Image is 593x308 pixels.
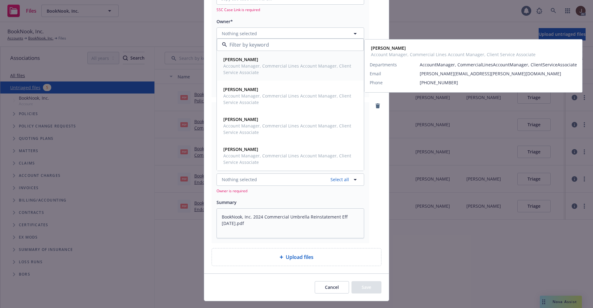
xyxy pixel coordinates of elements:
span: Phone [370,79,383,86]
span: Owner is required [217,188,364,194]
strong: [PERSON_NAME] [223,146,258,152]
span: Account Manager, Commercial Lines Account Manager, Client Service Associate [371,51,536,58]
span: Owner* [217,19,233,24]
span: Account Manager, Commercial Lines Account Manager, Client Service Associate [223,63,356,76]
span: [PHONE_NUMBER] [420,79,577,86]
input: Filter by keyword [227,41,351,48]
textarea: BookNook, Inc. 2024 Commercial Umbrella Reinstatement Eff [DATE].pdf [217,208,364,238]
span: Departments [370,61,397,68]
span: Email [370,70,381,77]
span: Upload files [286,253,313,261]
span: Account Manager, Commercial Lines Account Manager, Client Service Associate [223,123,356,135]
strong: [PERSON_NAME] [223,116,258,122]
span: Summary [217,199,237,205]
strong: [PERSON_NAME] [223,56,258,62]
div: Upload files [212,248,381,266]
span: Nothing selected [222,30,257,37]
button: Nothing selectedSelect all [217,173,364,186]
span: SSC Case Link is required [217,7,364,12]
span: Account Manager, Commercial Lines Account Manager, Client Service Associate [223,152,356,165]
span: AccountManager, CommercialLinesAccountManager, ClientServiceAssociate [420,61,577,68]
span: [PERSON_NAME][EMAIL_ADDRESS][PERSON_NAME][DOMAIN_NAME] [420,70,577,77]
button: Nothing selected [217,27,364,40]
strong: [PERSON_NAME] [223,86,258,92]
button: Cancel [315,281,349,293]
strong: [PERSON_NAME] [371,45,406,51]
a: remove [374,102,381,110]
span: Account Manager, Commercial Lines Account Manager, Client Service Associate [223,93,356,106]
a: Select all [328,176,349,183]
span: Nothing selected [222,176,257,183]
